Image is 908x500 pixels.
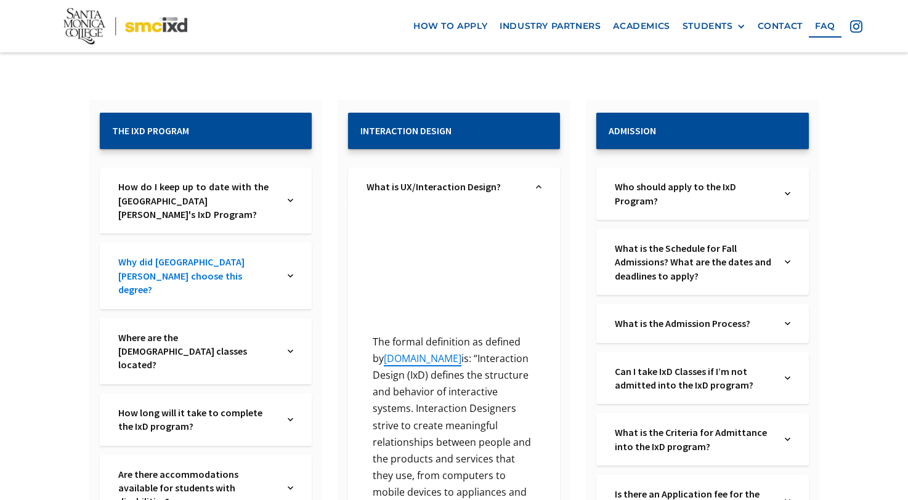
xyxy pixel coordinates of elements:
[752,15,809,38] a: contact
[615,241,772,283] a: What is the Schedule for Fall Admissions? What are the dates and deadlines to apply?
[683,21,733,31] div: STUDENTS
[615,180,772,208] a: Who should apply to the IxD Program?
[367,180,524,193] a: What is UX/Interaction Design?
[493,15,607,38] a: industry partners
[118,406,276,433] a: How long will it take to complete the IxD program?
[407,15,493,38] a: how to apply
[615,425,772,453] a: What is the Criteria for Admittance into the IxD program?
[683,21,745,31] div: STUDENTS
[118,331,276,372] a: Where are the [DEMOGRAPHIC_DATA] classes located?
[360,125,548,137] h2: Interaction Design
[63,8,187,44] img: Santa Monica College - SMC IxD logo
[850,20,862,33] img: icon - instagram
[615,365,772,392] a: Can I take IxD Classes if I’m not admitted into the IxD program?
[367,317,541,333] p: ‍
[112,125,299,137] h2: The IxD Program
[118,255,276,296] a: Why did [GEOGRAPHIC_DATA][PERSON_NAME] choose this degree?
[609,125,796,137] h2: Admission
[384,352,461,366] a: [DOMAIN_NAME]
[118,180,276,221] a: How do I keep up to date with the [GEOGRAPHIC_DATA][PERSON_NAME]'s IxD Program?
[615,317,772,330] a: What is the Admission Process?
[809,15,841,38] a: faq
[607,15,676,38] a: Academics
